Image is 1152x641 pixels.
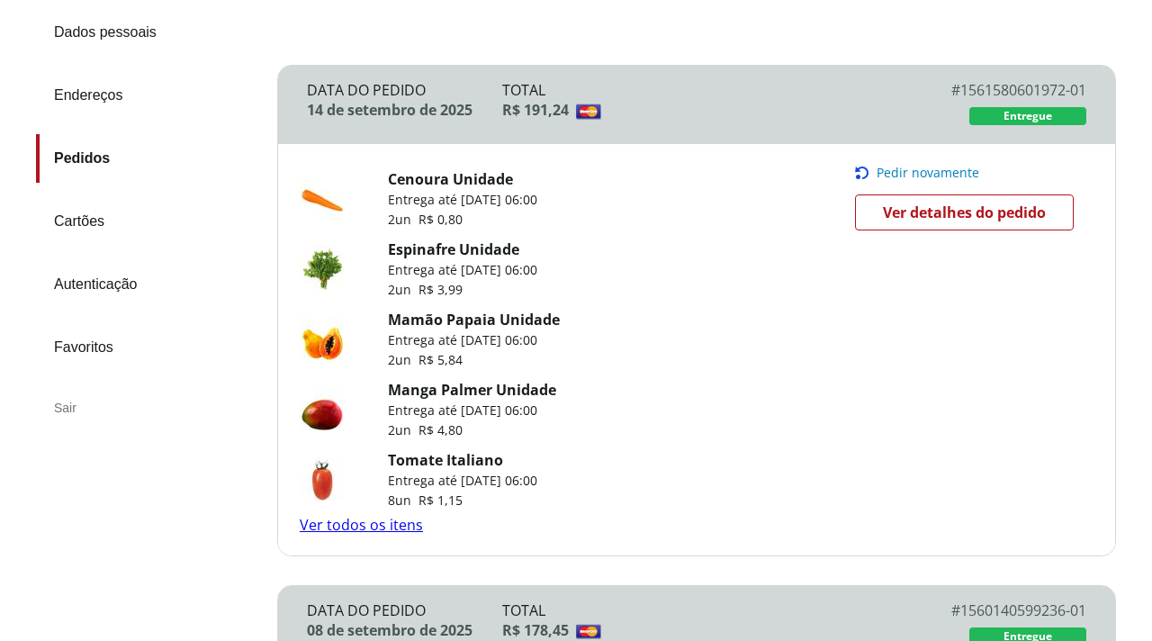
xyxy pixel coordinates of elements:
[892,80,1087,100] div: # 1561580601972-01
[388,261,537,279] p: Entrega até [DATE] 06:00
[307,620,502,640] div: 08 de setembro de 2025
[877,166,979,180] span: Pedir novamente
[36,134,263,183] a: Pedidos
[388,281,418,298] span: 2 un
[36,386,263,429] div: Sair
[300,457,345,502] img: Tomate Italiano
[855,194,1074,230] a: Ver detalhes do pedido
[418,211,463,228] span: R$ 0,80
[300,176,345,221] img: Cenoura Unidade
[388,492,418,509] span: 8 un
[388,169,513,189] a: Cenoura Unidade
[300,317,345,362] img: Mamão Papaia Unidade
[36,8,263,57] a: Dados pessoais
[388,211,418,228] span: 2 un
[388,421,418,438] span: 2 un
[300,247,345,292] img: Espinafre Unidade
[418,351,463,368] span: R$ 5,84
[388,472,537,490] p: Entrega até [DATE] 06:00
[883,199,1046,226] span: Ver detalhes do pedido
[300,515,423,535] a: Ver todos os itens
[388,380,556,400] a: Manga Palmer Unidade
[418,421,463,438] span: R$ 4,80
[307,600,502,620] div: Data do Pedido
[502,600,892,620] div: Total
[36,197,263,246] a: Cartões
[388,402,556,420] p: Entrega até [DATE] 06:00
[307,80,502,100] div: Data do Pedido
[418,281,463,298] span: R$ 3,99
[502,620,892,640] div: R$ 178,45
[388,191,537,209] p: Entrega até [DATE] 06:00
[1003,109,1052,123] span: Entregue
[36,71,263,120] a: Endereços
[388,351,418,368] span: 2 un
[36,260,263,309] a: Autenticação
[388,331,560,349] p: Entrega até [DATE] 06:00
[300,387,345,432] img: Manga Palmer Unidade
[388,450,503,470] a: Tomate Italiano
[502,80,892,100] div: Total
[36,323,263,372] a: Favoritos
[418,492,463,509] span: R$ 1,15
[388,310,560,330] a: Mamão Papaia Unidade
[502,100,892,120] div: R$ 191,24
[307,100,502,120] div: 14 de setembro de 2025
[892,600,1087,620] div: # 1560140599236-01
[388,239,519,259] a: Espinafre Unidade
[855,166,1085,180] button: Pedir novamente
